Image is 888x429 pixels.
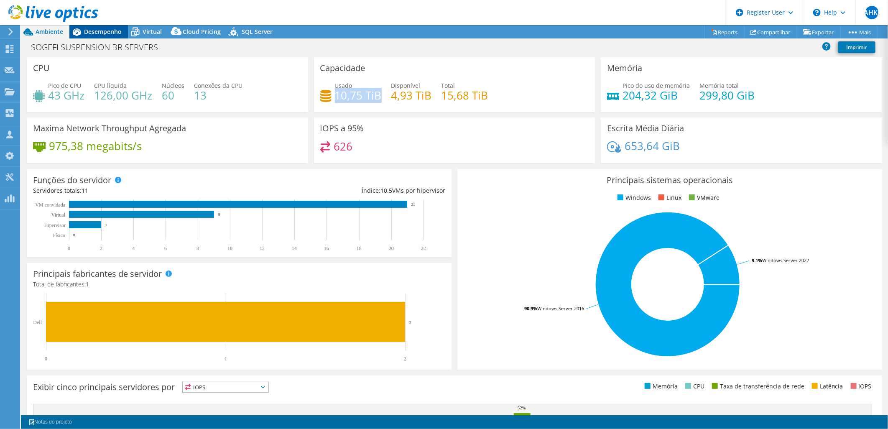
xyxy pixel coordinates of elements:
[49,141,142,151] h4: 975,38 megabits/s
[33,124,186,133] h3: Maxima Network Throughput Agregada
[53,232,65,238] tspan: Físico
[33,176,111,185] h3: Funções do servidor
[82,186,88,194] span: 11
[409,320,412,325] text: 2
[687,193,720,202] li: VMware
[227,245,232,251] text: 10
[73,233,75,237] text: 0
[324,245,329,251] text: 16
[391,82,421,89] span: Disponível
[33,319,42,325] text: Dell
[411,202,415,207] text: 21
[218,212,220,217] text: 9
[464,176,876,185] h3: Principais sistemas operacionais
[44,222,66,228] text: Hipervisor
[45,356,47,362] text: 0
[334,142,352,151] h4: 626
[292,245,297,251] text: 14
[797,26,841,38] a: Exportar
[320,124,364,133] h3: IOPS a 95%
[94,82,127,89] span: CPU líquida
[242,28,273,36] span: SQL Server
[838,41,875,53] a: Imprimir
[623,91,690,100] h4: 204,32 GiB
[132,245,135,251] text: 4
[404,356,406,362] text: 2
[607,124,684,133] h3: Escrita Média Diária
[704,26,745,38] a: Reports
[623,82,690,89] span: Pico do uso de memória
[94,91,152,100] h4: 126,00 GHz
[35,202,65,208] text: VM convidada
[537,305,584,312] tspan: Windows Server 2016
[607,64,642,73] h3: Memória
[699,82,739,89] span: Memória total
[51,212,66,218] text: Virtual
[33,280,445,289] h4: Total de fabricantes:
[335,91,382,100] h4: 10,75 TiB
[239,186,445,195] div: Índice: VMs por hipervisor
[710,382,804,391] li: Taxa de transferência de rede
[143,28,162,36] span: Virtual
[183,28,221,36] span: Cloud Pricing
[105,223,107,227] text: 2
[23,417,78,427] a: Notas do projeto
[36,28,63,36] span: Ambiente
[699,91,755,100] h4: 299,80 GiB
[380,186,392,194] span: 10.5
[421,245,426,251] text: 22
[441,82,455,89] span: Total
[162,82,184,89] span: Núcleos
[744,26,797,38] a: Compartilhar
[524,305,537,312] tspan: 90.9%
[194,82,242,89] span: Conexões da CPU
[762,257,809,263] tspan: Windows Server 2022
[656,193,681,202] li: Linux
[48,82,81,89] span: Pico de CPU
[183,382,268,392] span: IOPS
[518,405,526,410] text: 52%
[33,269,162,278] h3: Principais fabricantes de servidor
[840,26,878,38] a: Mais
[813,9,821,16] svg: \n
[625,141,680,151] h4: 653,64 GiB
[100,245,102,251] text: 2
[68,245,70,251] text: 0
[33,64,50,73] h3: CPU
[643,382,678,391] li: Memória
[48,91,84,100] h4: 43 GHz
[86,280,89,288] span: 1
[320,64,365,73] h3: Capacidade
[441,91,488,100] h4: 15,68 TiB
[683,382,704,391] li: CPU
[33,186,239,195] div: Servidores totais:
[849,382,872,391] li: IOPS
[865,6,879,19] span: AHKJ
[615,193,651,202] li: Windows
[194,91,242,100] h4: 13
[84,28,122,36] span: Desempenho
[196,245,199,251] text: 8
[752,257,762,263] tspan: 9.1%
[335,82,352,89] span: Usado
[810,382,843,391] li: Latência
[164,245,167,251] text: 6
[162,91,184,100] h4: 60
[391,91,432,100] h4: 4,93 TiB
[260,245,265,251] text: 12
[27,43,171,52] h1: SOGEFI SUSPENSION BR SERVERS
[357,245,362,251] text: 18
[225,356,227,362] text: 1
[389,245,394,251] text: 20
